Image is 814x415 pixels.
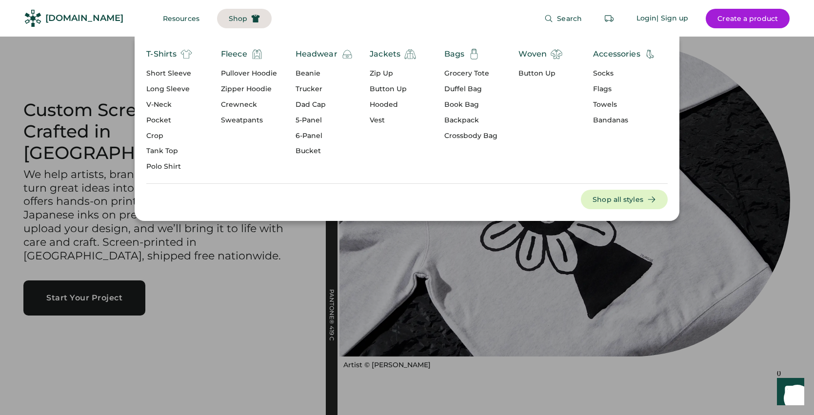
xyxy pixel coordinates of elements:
[593,48,640,60] div: Accessories
[444,131,497,141] div: Crossbody Bag
[599,9,619,28] button: Retrieve an order
[296,146,353,156] div: Bucket
[217,9,272,28] button: Shop
[706,9,790,28] button: Create a product
[296,48,338,60] div: Headwear
[221,116,277,125] div: Sweatpants
[444,48,465,60] div: Bags
[581,190,668,209] button: Shop all styles
[404,48,416,60] img: jacket%20%281%29.svg
[656,14,688,23] div: | Sign up
[146,100,192,110] div: V-Neck
[636,14,657,23] div: Login
[221,100,277,110] div: Crewneck
[296,131,353,141] div: 6-Panel
[146,116,192,125] div: Pocket
[296,84,353,94] div: Trucker
[768,371,810,413] iframe: Front Chat
[444,100,497,110] div: Book Bag
[444,69,497,79] div: Grocery Tote
[146,69,192,79] div: Short Sleeve
[251,48,263,60] img: hoodie.svg
[370,100,416,110] div: Hooded
[146,162,192,172] div: Polo Shirt
[221,69,277,79] div: Pullover Hoodie
[370,48,400,60] div: Jackets
[444,116,497,125] div: Backpack
[518,69,562,79] div: Button Up
[180,48,192,60] img: t-shirt%20%282%29.svg
[468,48,480,60] img: Totebag-01.svg
[296,116,353,125] div: 5-Panel
[370,84,416,94] div: Button Up
[296,100,353,110] div: Dad Cap
[593,100,656,110] div: Towels
[146,84,192,94] div: Long Sleeve
[229,15,247,22] span: Shop
[221,84,277,94] div: Zipper Hoodie
[593,84,656,94] div: Flags
[370,116,416,125] div: Vest
[593,116,656,125] div: Bandanas
[24,10,41,27] img: Rendered Logo - Screens
[45,12,123,24] div: [DOMAIN_NAME]
[296,69,353,79] div: Beanie
[146,146,192,156] div: Tank Top
[533,9,594,28] button: Search
[644,48,656,60] img: accessories-ab-01.svg
[557,15,582,22] span: Search
[146,131,192,141] div: Crop
[444,84,497,94] div: Duffel Bag
[146,48,177,60] div: T-Shirts
[341,48,353,60] img: beanie.svg
[518,48,547,60] div: Woven
[551,48,562,60] img: shirt.svg
[370,69,416,79] div: Zip Up
[151,9,211,28] button: Resources
[593,69,656,79] div: Socks
[221,48,247,60] div: Fleece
